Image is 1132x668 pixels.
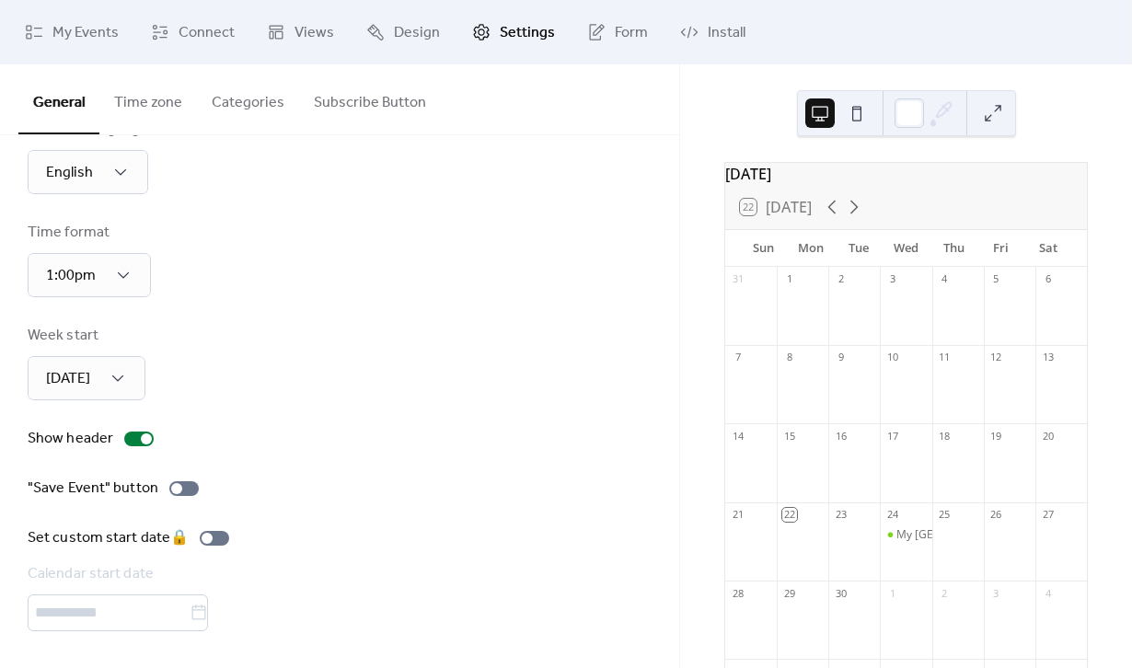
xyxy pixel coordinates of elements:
div: 16 [834,429,848,443]
a: My Events [11,7,133,57]
div: 1 [885,586,899,600]
div: 24 [885,508,899,522]
div: 31 [731,272,745,286]
span: Connect [179,22,235,44]
div: 8 [782,351,796,364]
span: [DATE] [46,364,90,393]
span: Design [394,22,440,44]
div: 28 [731,586,745,600]
div: 22 [782,508,796,522]
div: 15 [782,429,796,443]
div: Wed [883,230,930,267]
div: 10 [885,351,899,364]
div: My [GEOGRAPHIC_DATA] [896,527,1026,543]
span: Settings [500,22,555,44]
div: 11 [938,351,952,364]
div: 7 [731,351,745,364]
div: 2 [834,272,848,286]
button: Time zone [99,64,197,132]
a: Form [573,7,662,57]
div: 19 [989,429,1003,443]
a: Connect [137,7,248,57]
div: 29 [782,586,796,600]
div: 25 [938,508,952,522]
div: 26 [989,508,1003,522]
div: Sun [740,230,788,267]
div: [DATE] [725,163,1087,185]
a: Settings [458,7,569,57]
button: Categories [197,64,299,132]
span: Install [708,22,745,44]
div: 30 [834,586,848,600]
div: 20 [1041,429,1055,443]
div: Calendar language [28,119,149,141]
div: 1 [782,272,796,286]
span: Form [615,22,648,44]
div: 23 [834,508,848,522]
span: My Events [52,22,119,44]
div: Fri [977,230,1025,267]
div: 3 [885,272,899,286]
div: 14 [731,429,745,443]
div: 4 [1041,586,1055,600]
div: "Save Event" button [28,478,158,500]
div: 9 [834,351,848,364]
div: 2 [938,586,952,600]
div: 5 [989,272,1003,286]
div: 18 [938,429,952,443]
button: Subscribe Button [299,64,441,132]
a: Views [253,7,348,57]
div: 27 [1041,508,1055,522]
a: Install [666,7,759,57]
div: 12 [989,351,1003,364]
div: Mon [788,230,836,267]
a: Design [352,7,454,57]
div: 4 [938,272,952,286]
div: My SALON Suite Open House [880,527,931,543]
div: Sat [1024,230,1072,267]
div: Show header [28,428,113,450]
div: 21 [731,508,745,522]
div: 13 [1041,351,1055,364]
div: Thu [930,230,977,267]
div: Time format [28,222,147,244]
span: 1:00pm [46,261,96,290]
div: 6 [1041,272,1055,286]
div: Week start [28,325,142,347]
button: General [18,64,99,134]
span: English [46,158,93,187]
div: 17 [885,429,899,443]
span: Views [295,22,334,44]
div: 3 [989,586,1003,600]
div: Tue [835,230,883,267]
